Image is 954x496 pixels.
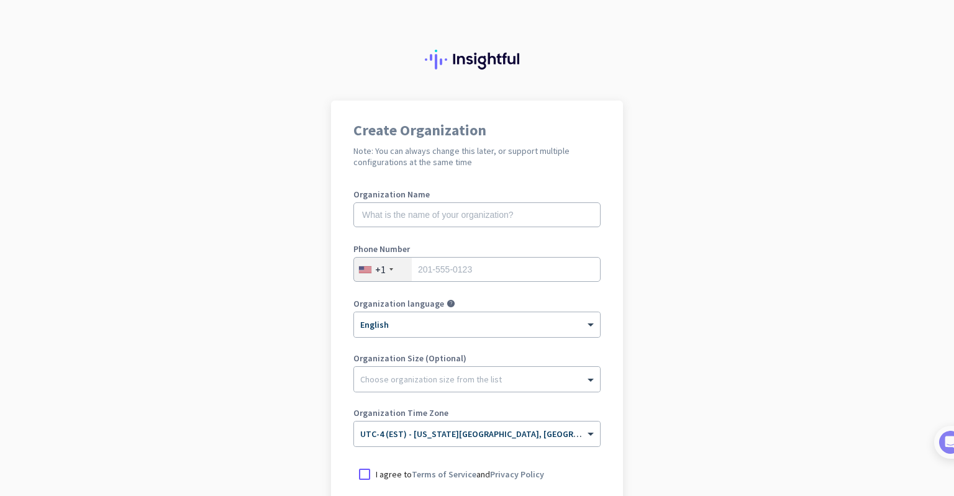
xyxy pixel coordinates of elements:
[353,245,601,253] label: Phone Number
[353,123,601,138] h1: Create Organization
[353,354,601,363] label: Organization Size (Optional)
[353,202,601,227] input: What is the name of your organization?
[353,299,444,308] label: Organization language
[353,145,601,168] h2: Note: You can always change this later, or support multiple configurations at the same time
[353,257,601,282] input: 201-555-0123
[412,469,476,480] a: Terms of Service
[447,299,455,308] i: help
[376,468,544,480] p: I agree to and
[425,50,529,70] img: Insightful
[353,190,601,199] label: Organization Name
[353,408,601,417] label: Organization Time Zone
[375,263,386,276] div: +1
[490,469,544,480] a: Privacy Policy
